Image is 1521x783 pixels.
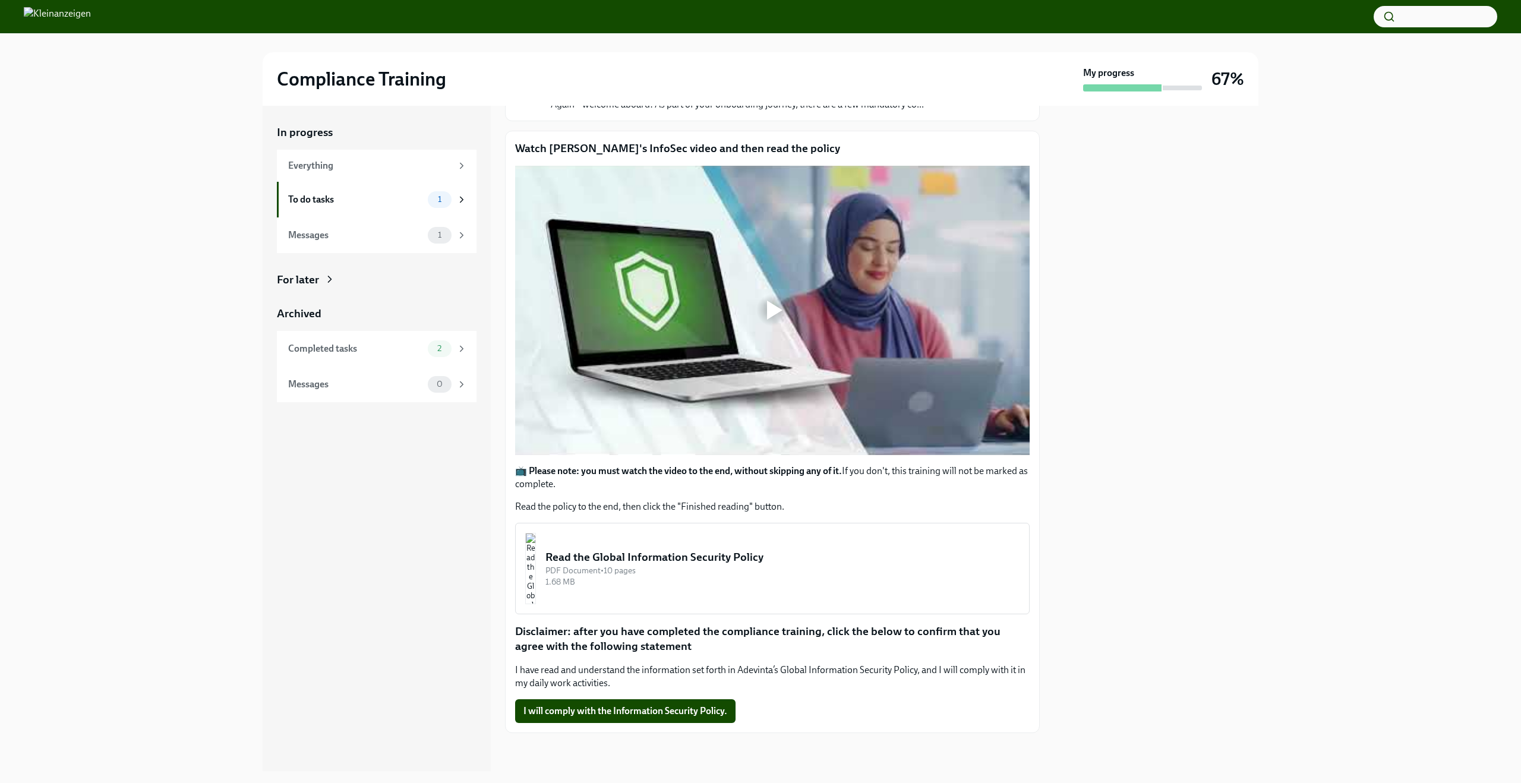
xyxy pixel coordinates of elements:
[430,344,449,353] span: 2
[288,342,423,355] div: Completed tasks
[277,272,477,288] a: For later
[288,378,423,391] div: Messages
[1211,68,1244,90] h3: 67%
[431,231,449,239] span: 1
[24,7,91,26] img: Kleinanzeigen
[277,217,477,253] a: Messages1
[515,699,736,723] button: I will comply with the Information Security Policy.
[277,306,477,321] a: Archived
[515,624,1030,654] p: Disclaimer: after you have completed the compliance training, click the below to confirm that you...
[515,664,1030,690] p: I have read and understand the information set forth in Adevinta’s Global Information Security Po...
[545,550,1020,565] div: Read the Global Information Security Policy
[277,125,477,140] a: In progress
[545,565,1020,576] div: PDF Document • 10 pages
[1083,67,1134,80] strong: My progress
[545,576,1020,588] div: 1.68 MB
[277,331,477,367] a: Completed tasks2
[277,150,477,182] a: Everything
[525,533,536,604] img: Read the Global Information Security Policy
[515,500,1030,513] p: Read the policy to the end, then click the "Finished reading" button.
[515,141,1030,156] p: Watch [PERSON_NAME]'s InfoSec video and then read the policy
[277,182,477,217] a: To do tasks1
[288,159,452,172] div: Everything
[430,380,450,389] span: 0
[288,193,423,206] div: To do tasks
[431,195,449,204] span: 1
[515,465,1030,491] p: If you don't, this training will not be marked as complete.
[288,229,423,242] div: Messages
[515,465,842,476] strong: 📺 Please note: you must watch the video to the end, without skipping any of it.
[515,523,1030,614] button: Read the Global Information Security PolicyPDF Document•10 pages1.68 MB
[277,67,446,91] h2: Compliance Training
[277,367,477,402] a: Messages0
[277,272,319,288] div: For later
[523,705,727,717] span: I will comply with the Information Security Policy.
